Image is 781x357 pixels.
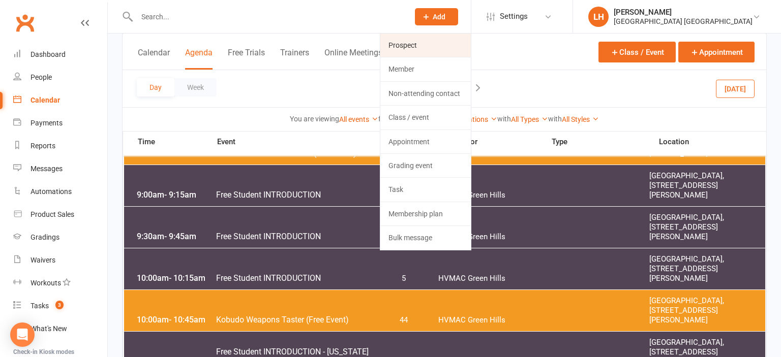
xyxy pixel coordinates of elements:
button: Trainers [280,48,309,70]
a: What's New [13,317,107,340]
span: - 10:15am [169,273,205,283]
div: Workouts [31,279,61,287]
strong: You are viewing [290,115,339,123]
span: 5 [377,190,431,200]
span: 3 [55,301,64,309]
span: Free Student INTRODUCTION [216,190,377,200]
strong: with [497,115,511,123]
span: Event [217,137,383,147]
span: 44 [377,315,431,325]
span: Free Student INTRODUCTION [216,232,377,241]
a: Grading event [380,154,471,177]
div: LH [588,7,609,27]
div: Dashboard [31,50,66,58]
a: Non-attending contact [380,82,471,105]
a: People [13,66,107,89]
span: Location [659,138,766,146]
button: Appointment [678,42,755,62]
span: Kobudo Weapons Taster (Free Event) [216,315,377,324]
a: Waivers [13,249,107,272]
a: All Locations [447,115,497,123]
a: Workouts [13,272,107,295]
a: All Styles [562,115,599,123]
a: Tasks 3 [13,295,107,317]
a: Product Sales [13,203,107,226]
a: Calendar [13,89,107,112]
strong: with [548,115,562,123]
a: Messages [13,157,107,180]
div: People [31,73,52,81]
a: Bulk message [380,226,471,249]
span: - 10:45am [169,315,205,324]
a: Task [380,178,471,201]
button: Online Meetings [324,48,382,70]
span: Settings [500,5,528,28]
span: 9:00am [134,190,216,200]
span: 10:00am [134,273,216,283]
div: Waivers [31,256,55,264]
div: Automations [31,187,72,196]
div: [PERSON_NAME] [614,8,753,17]
a: Reports [13,135,107,157]
span: HVMAC Green Hills [438,190,544,200]
div: [GEOGRAPHIC_DATA] [GEOGRAPHIC_DATA] [614,17,753,26]
div: Messages [31,165,63,173]
span: Type [552,138,659,146]
span: [GEOGRAPHIC_DATA], [STREET_ADDRESS][PERSON_NAME] [649,254,755,283]
div: Open Intercom Messenger [10,322,35,347]
a: Member [380,57,471,81]
a: Class / event [380,106,471,129]
span: 5 [377,232,431,242]
span: 10:00am [134,315,216,324]
a: Prospect [380,34,471,57]
button: Class / Event [598,42,676,62]
span: [GEOGRAPHIC_DATA], [STREET_ADDRESS][PERSON_NAME] [649,171,755,200]
span: [GEOGRAPHIC_DATA], [STREET_ADDRESS][PERSON_NAME] [649,296,755,325]
span: Instructor [444,138,552,146]
a: Payments [13,112,107,135]
a: Clubworx [12,10,38,36]
span: Add [433,13,445,21]
span: Free Student INTRODUCTION [216,273,377,283]
button: Free Trials [228,48,265,70]
div: Gradings [31,233,59,241]
div: Tasks [31,302,49,310]
div: Product Sales [31,210,74,218]
span: - 9:15am [164,190,196,200]
a: All Types [511,115,548,123]
div: Payments [31,119,63,127]
span: Time [135,137,217,149]
a: Automations [13,180,107,203]
a: All events [339,115,378,123]
span: HVMAC Green Hills [438,232,544,242]
button: Day [137,78,174,96]
button: [DATE] [716,79,755,98]
button: Week [174,78,217,96]
input: Search... [134,10,402,24]
a: Appointment [380,130,471,153]
span: - 9:45am [164,232,196,241]
button: Calendar [138,48,170,70]
button: Add [415,8,458,25]
div: Reports [31,142,55,150]
span: [GEOGRAPHIC_DATA], [STREET_ADDRESS][PERSON_NAME] [649,213,755,242]
span: HVMAC Green Hills [438,274,544,283]
a: Dashboard [13,43,107,66]
a: Membership plan [380,202,471,225]
span: HVMAC Green Hills [438,315,544,325]
div: Calendar [31,96,60,104]
button: Agenda [185,48,213,70]
div: What's New [31,324,67,333]
span: 5 [377,274,431,283]
strong: for [378,115,387,123]
a: Gradings [13,226,107,249]
span: 9:30am [134,232,216,241]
